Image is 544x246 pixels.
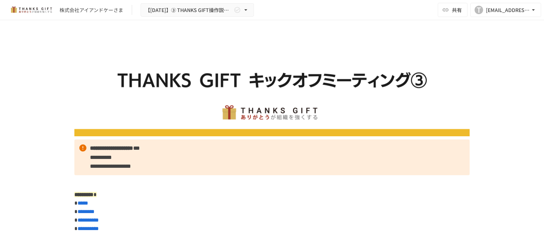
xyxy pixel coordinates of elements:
img: Vf4rJgTGJjt7WSqoaq8ySjYsUW0NySM6lbYU6MaGsMK [74,38,470,136]
img: mMP1OxWUAhQbsRWCurg7vIHe5HqDpP7qZo7fRoNLXQh [8,4,54,16]
button: T[EMAIL_ADDRESS][DOMAIN_NAME] [470,3,541,17]
button: 【[DATE]】➂ THANKS GIFT操作説明/THANKS GIFT[PERSON_NAME] [141,3,254,17]
span: 共有 [452,6,462,14]
button: 共有 [438,3,467,17]
div: T [475,6,483,14]
div: [EMAIL_ADDRESS][DOMAIN_NAME] [486,6,530,15]
div: 株式会社アイアンドケーさま [59,6,123,14]
span: 【[DATE]】➂ THANKS GIFT操作説明/THANKS GIFT[PERSON_NAME] [145,6,232,15]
